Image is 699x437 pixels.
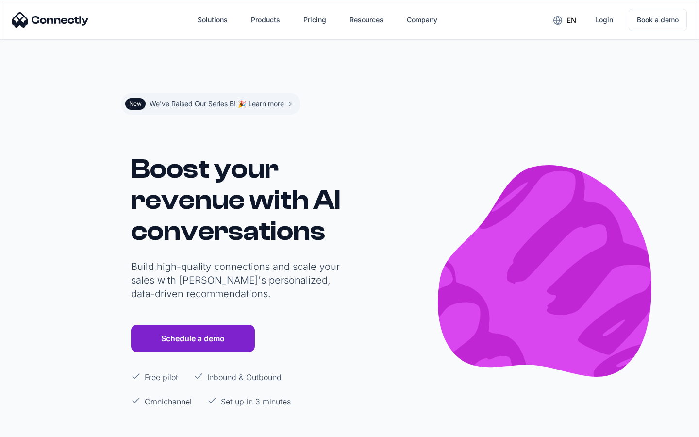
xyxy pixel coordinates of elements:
[296,8,334,32] a: Pricing
[207,371,282,383] p: Inbound & Outbound
[198,13,228,27] div: Solutions
[131,260,345,301] p: Build high-quality connections and scale your sales with [PERSON_NAME]'s personalized, data-drive...
[587,8,621,32] a: Login
[629,9,687,31] a: Book a demo
[251,13,280,27] div: Products
[131,325,255,352] a: Schedule a demo
[10,419,58,434] aside: Language selected: English
[595,13,613,27] div: Login
[407,13,437,27] div: Company
[131,153,345,247] h1: Boost your revenue with AI conversations
[566,14,576,27] div: en
[19,420,58,434] ul: Language list
[145,371,178,383] p: Free pilot
[12,12,89,28] img: Connectly Logo
[129,100,142,108] div: New
[150,97,292,111] div: We've Raised Our Series B! 🎉 Learn more ->
[349,13,383,27] div: Resources
[121,93,300,115] a: NewWe've Raised Our Series B! 🎉 Learn more ->
[221,396,291,407] p: Set up in 3 minutes
[145,396,192,407] p: Omnichannel
[303,13,326,27] div: Pricing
